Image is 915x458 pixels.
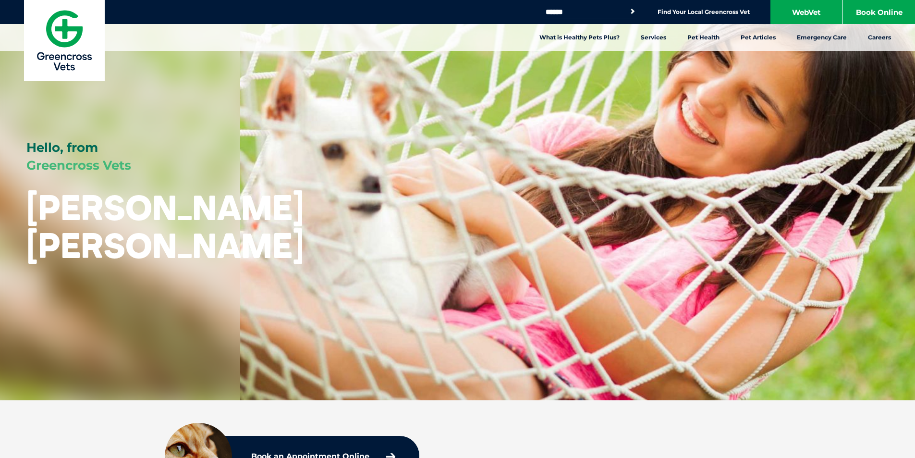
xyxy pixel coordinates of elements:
[786,24,857,51] a: Emergency Care
[677,24,730,51] a: Pet Health
[628,7,637,16] button: Search
[630,24,677,51] a: Services
[26,140,98,155] span: Hello, from
[658,8,750,16] a: Find Your Local Greencross Vet
[529,24,630,51] a: What is Healthy Pets Plus?
[26,158,131,173] span: Greencross Vets
[730,24,786,51] a: Pet Articles
[26,188,304,264] h1: [PERSON_NAME] [PERSON_NAME]
[857,24,902,51] a: Careers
